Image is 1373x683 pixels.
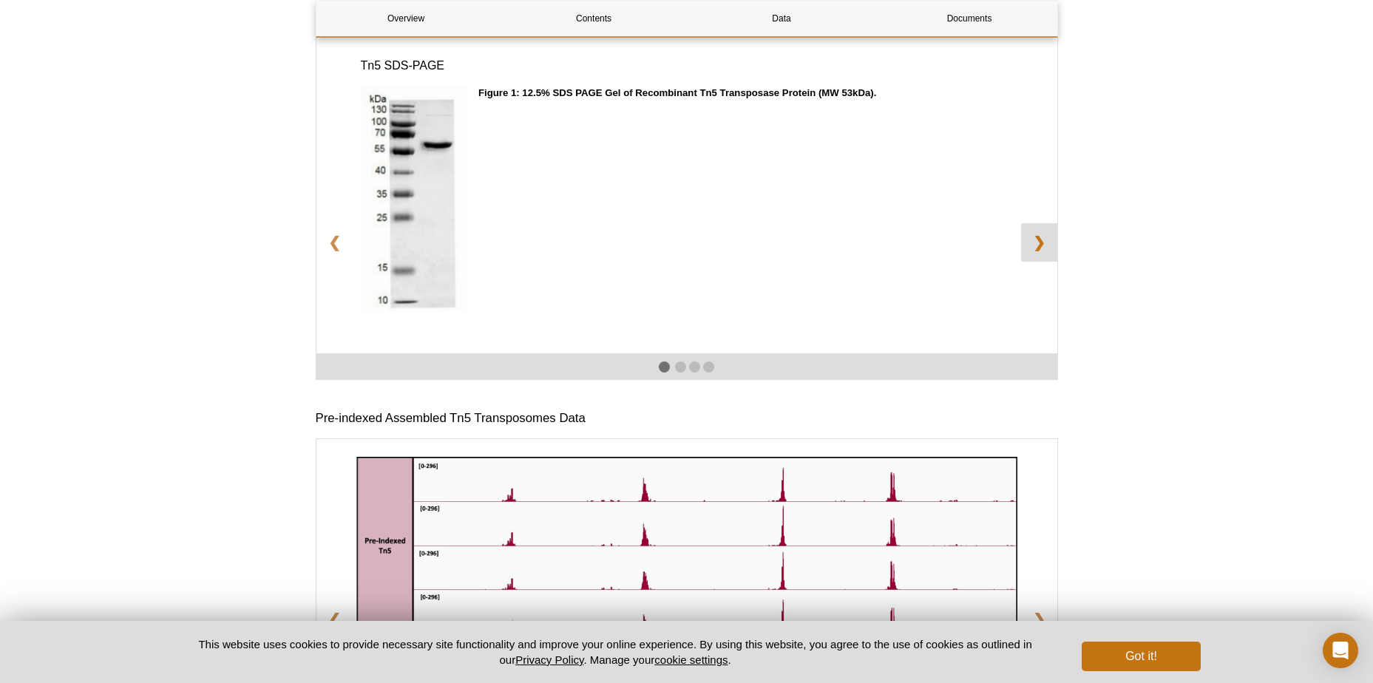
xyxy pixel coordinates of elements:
a: Overview [316,1,496,36]
p: This website uses cookies to provide necessary site functionality and improve your online experie... [173,636,1058,667]
button: Got it! [1082,642,1200,671]
a: Contents [504,1,684,36]
a: ❮ [316,600,353,639]
div: Open Intercom Messenger [1323,633,1358,668]
a: ❮ [316,223,353,262]
strong: Figure 1: 12.5% SDS PAGE Gel of Recombinant Tn5 Transposase Protein (MW 53kDa). [478,87,876,98]
a: ❯ [1021,600,1057,639]
h3: Tn5 SDS-PAGE [361,57,1013,75]
img: Histone H3 PTM Multiplex Data of Histone Abundance in Mouse Tissue. [361,86,468,320]
a: Data [692,1,872,36]
a: Documents [880,1,1060,36]
button: cookie settings [654,653,728,666]
a: ❯ [1021,223,1057,262]
a: Privacy Policy [515,653,583,666]
h3: Pre-indexed Assembled Tn5 Transposomes Data [316,410,1058,427]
